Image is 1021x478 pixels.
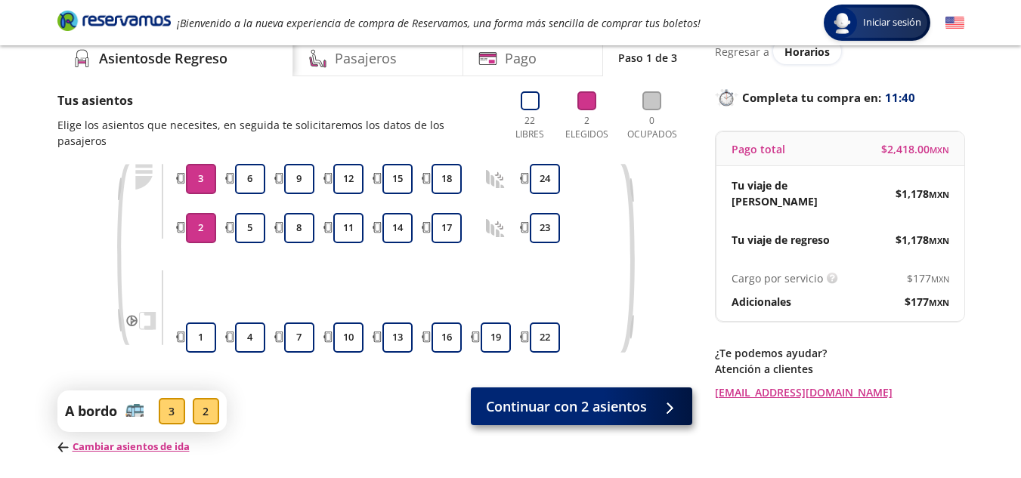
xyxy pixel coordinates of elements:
[929,297,949,308] small: MXN
[509,114,551,141] p: 22 Libres
[931,273,949,285] small: MXN
[65,401,117,421] p: A bordo
[382,213,413,243] button: 14
[715,361,964,377] p: Atención a clientes
[929,189,949,200] small: MXN
[335,48,397,69] h4: Pasajeros
[235,213,265,243] button: 5
[193,398,219,424] div: 2
[732,141,785,157] p: Pago total
[333,164,364,194] button: 12
[57,91,494,109] p: Tus asientos
[530,164,560,194] button: 24
[530,322,560,353] button: 22
[57,117,494,149] p: Elige los asientos que necesites, en seguida te solicitaremos los datos de los pasajeros
[715,345,964,361] p: ¿Te podemos ayudar?
[186,213,216,243] button: 2
[857,15,927,30] span: Iniciar sesión
[784,45,830,59] span: Horarios
[623,114,681,141] p: 0 Ocupados
[907,270,949,286] span: $ 177
[715,384,964,400] a: [EMAIL_ADDRESS][DOMAIN_NAME]
[562,114,612,141] p: 2 Elegidos
[881,141,949,157] span: $ 2,418.00
[333,213,364,243] button: 11
[186,322,216,353] button: 1
[99,48,227,69] h4: Asientos de Regreso
[284,213,314,243] button: 8
[57,439,227,455] p: Cambiar asientos de ida
[885,89,915,106] span: 11:40
[905,294,949,310] span: $ 177
[333,322,364,353] button: 10
[715,39,964,64] div: Regresar a ver horarios
[505,48,537,69] h4: Pago
[432,322,462,353] button: 16
[432,213,462,243] button: 17
[432,164,462,194] button: 18
[715,87,964,108] p: Completa tu compra en :
[929,235,949,246] small: MXN
[732,270,823,286] p: Cargo por servicio
[382,164,413,194] button: 15
[732,294,791,310] p: Adicionales
[945,14,964,32] button: English
[235,164,265,194] button: 6
[186,164,216,194] button: 3
[618,50,677,66] p: Paso 1 de 3
[235,322,265,353] button: 4
[486,396,647,417] span: Continuar con 2 asientos
[896,232,949,248] span: $ 1,178
[471,387,692,425] button: Continuar con 2 asientos
[896,186,949,202] span: $ 1,178
[177,16,701,30] em: ¡Bienvenido a la nueva experiencia de compra de Reservamos, una forma más sencilla de comprar tus...
[732,177,840,209] p: Tu viaje de [PERSON_NAME]
[57,9,171,32] i: Brand Logo
[57,9,171,36] a: Brand Logo
[930,144,949,156] small: MXN
[481,322,511,353] button: 19
[382,322,413,353] button: 13
[715,44,769,60] p: Regresar a
[284,322,314,353] button: 7
[159,398,185,424] div: 3
[284,164,314,194] button: 9
[732,232,830,248] p: Tu viaje de regreso
[530,213,560,243] button: 23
